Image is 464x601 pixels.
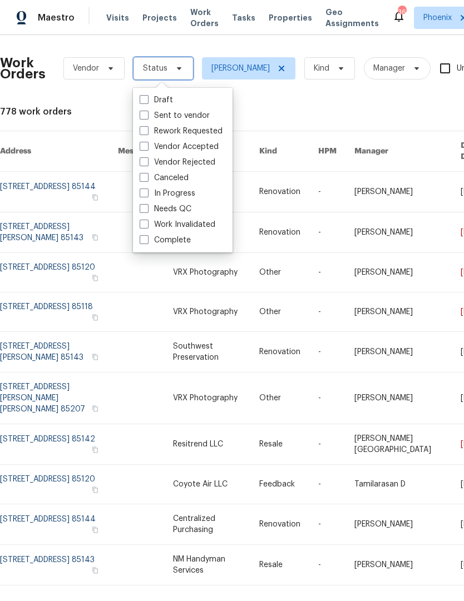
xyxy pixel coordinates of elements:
label: Rework Requested [140,126,223,137]
td: VRX Photography [164,253,250,292]
button: Copy Address [90,445,100,455]
td: - [309,172,345,212]
td: - [309,372,345,424]
td: Tamilarasan D [345,465,452,504]
td: [PERSON_NAME] [345,332,452,372]
td: [PERSON_NAME] [345,504,452,545]
td: [PERSON_NAME] [345,253,452,292]
td: Centralized Purchasing [164,504,250,545]
label: Vendor Accepted [140,141,219,152]
td: [PERSON_NAME] [345,172,452,212]
td: - [309,465,345,504]
label: Complete [140,235,191,246]
button: Copy Address [90,404,100,414]
label: Sent to vendor [140,110,210,121]
label: In Progress [140,188,195,199]
span: Manager [373,63,405,74]
label: Work Invalidated [140,219,215,230]
span: Vendor [73,63,99,74]
th: Manager [345,131,452,172]
td: VRX Photography [164,372,250,424]
span: Status [143,63,167,74]
td: - [309,212,345,253]
span: Properties [269,12,312,23]
td: - [309,424,345,465]
td: Renovation [250,504,309,545]
td: - [309,332,345,372]
span: Maestro [38,12,75,23]
div: 36 [398,7,406,18]
button: Copy Address [90,485,100,495]
td: [PERSON_NAME] [345,372,452,424]
button: Copy Address [90,192,100,202]
td: [PERSON_NAME] [345,212,452,253]
td: Other [250,372,309,424]
td: - [309,545,345,585]
td: NM Handyman Services [164,545,250,585]
td: Southwest Preservation [164,332,250,372]
td: Other [250,253,309,292]
label: Needs QC [140,203,191,215]
span: [PERSON_NAME] [211,63,270,74]
td: [PERSON_NAME] [345,545,452,585]
td: Renovation [250,212,309,253]
td: - [309,292,345,332]
button: Copy Address [90,273,100,283]
span: Visits [106,12,129,23]
label: Draft [140,95,173,106]
td: Resale [250,424,309,465]
td: Renovation [250,332,309,372]
span: Phoenix [423,12,452,23]
button: Copy Address [90,525,100,535]
td: Renovation [250,172,309,212]
td: Resale [250,545,309,585]
button: Copy Address [90,352,100,362]
label: Canceled [140,172,189,183]
td: [PERSON_NAME][GEOGRAPHIC_DATA] [345,424,452,465]
button: Copy Address [90,232,100,242]
th: HPM [309,131,345,172]
button: Copy Address [90,312,100,322]
th: Messages [109,131,164,172]
td: VRX Photography [164,292,250,332]
span: Geo Assignments [325,7,379,29]
th: Kind [250,131,309,172]
span: Tasks [232,14,255,22]
td: Other [250,292,309,332]
td: - [309,253,345,292]
span: Projects [142,12,177,23]
button: Copy Address [90,565,100,575]
span: Work Orders [190,7,219,29]
td: Resitrend LLC [164,424,250,465]
td: [PERSON_NAME] [345,292,452,332]
td: Feedback [250,465,309,504]
td: - [309,504,345,545]
label: Vendor Rejected [140,157,215,168]
span: Kind [314,63,329,74]
td: Coyote Air LLC [164,465,250,504]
